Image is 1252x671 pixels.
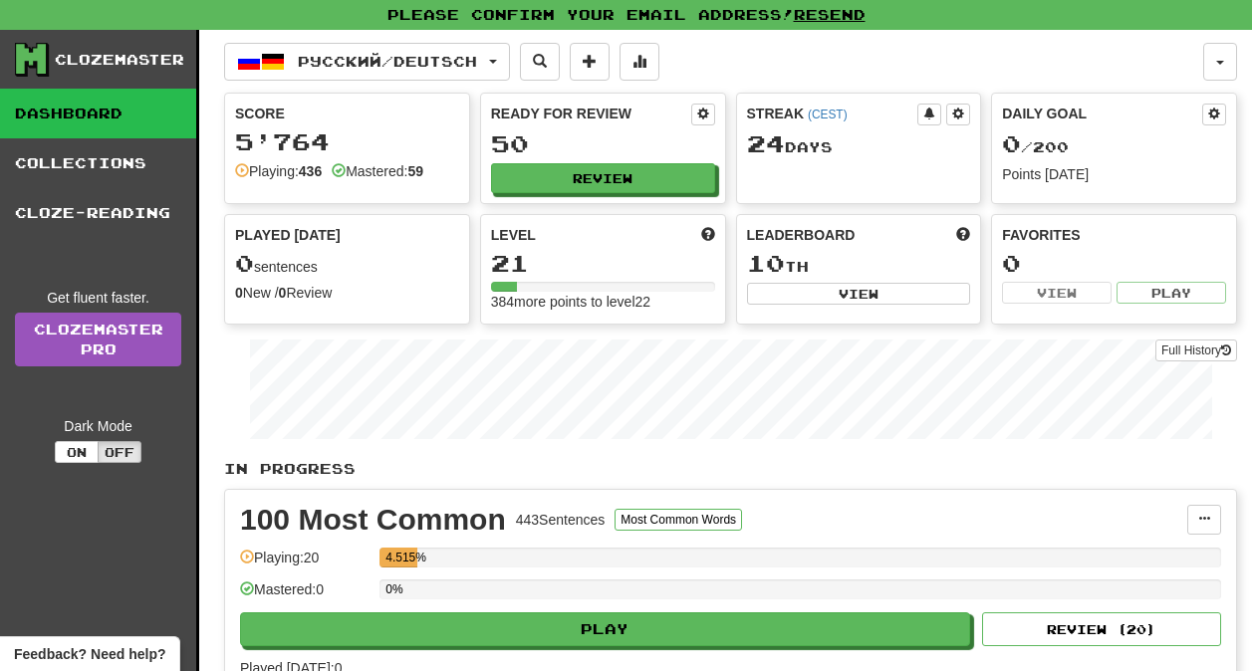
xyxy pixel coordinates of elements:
[235,251,459,277] div: sentences
[747,283,971,305] button: View
[516,510,606,530] div: 443 Sentences
[491,225,536,245] span: Level
[235,225,341,245] span: Played [DATE]
[747,131,971,157] div: Day s
[491,163,715,193] button: Review
[55,441,99,463] button: On
[491,104,691,123] div: Ready for Review
[491,292,715,312] div: 384 more points to level 22
[240,612,970,646] button: Play
[1002,225,1226,245] div: Favorites
[1002,104,1202,125] div: Daily Goal
[520,43,560,81] button: Search sentences
[14,644,165,664] span: Open feedback widget
[747,249,785,277] span: 10
[224,459,1237,479] p: In Progress
[620,43,659,81] button: More stats
[279,285,287,301] strong: 0
[235,249,254,277] span: 0
[98,441,141,463] button: Off
[235,104,459,123] div: Score
[747,225,856,245] span: Leaderboard
[491,251,715,276] div: 21
[235,285,243,301] strong: 0
[615,509,742,531] button: Most Common Words
[298,53,477,70] span: Русский / Deutsch
[15,313,181,366] a: ClozemasterPro
[1002,129,1021,157] span: 0
[956,225,970,245] span: This week in points, UTC
[808,108,848,121] a: (CEST)
[1002,251,1226,276] div: 0
[235,283,459,303] div: New / Review
[385,548,417,567] div: 4.515%
[299,163,322,179] strong: 436
[701,225,715,245] span: Score more points to level up
[982,612,1221,646] button: Review (20)
[407,163,423,179] strong: 59
[1002,138,1069,155] span: / 200
[240,579,370,612] div: Mastered: 0
[332,161,423,181] div: Mastered:
[1002,282,1112,304] button: View
[15,288,181,308] div: Get fluent faster.
[794,6,866,23] a: Resend
[15,416,181,436] div: Dark Mode
[235,161,322,181] div: Playing:
[55,50,184,70] div: Clozemaster
[224,43,510,81] button: Русский/Deutsch
[240,548,370,580] div: Playing: 20
[747,129,785,157] span: 24
[240,505,506,535] div: 100 Most Common
[1002,164,1226,184] div: Points [DATE]
[747,251,971,277] div: th
[235,129,459,154] div: 5’764
[1155,339,1237,361] button: Full History
[570,43,610,81] button: Add sentence to collection
[491,131,715,156] div: 50
[1117,282,1226,304] button: Play
[747,104,918,123] div: Streak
